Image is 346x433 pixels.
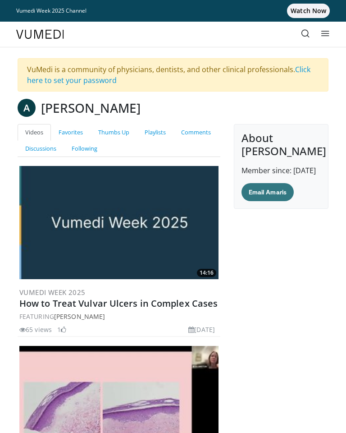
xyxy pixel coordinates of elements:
a: Email Amaris [241,183,294,201]
img: VuMedi Logo [16,30,64,39]
a: How to Treat Vulvar Ulcers in Complex Cases [19,297,218,309]
a: Favorites [51,124,91,141]
div: FEATURING [19,312,219,321]
a: Comments [173,124,219,141]
img: 1cfcead5-4aa1-4df1-b067-259076ec7a36.jpg.300x170_q85_crop-smart_upscale.jpg [19,166,219,279]
a: Videos [18,124,51,141]
h4: About [PERSON_NAME] [241,132,321,158]
a: Playlists [137,124,173,141]
h3: [PERSON_NAME] [41,99,141,117]
a: [PERSON_NAME] [54,312,105,321]
li: 65 views [19,325,52,334]
a: A [18,99,36,117]
a: Thumbs Up [91,124,137,141]
p: Member since: [DATE] [241,165,321,176]
div: VuMedi is a community of physicians, dentists, and other clinical professionals. [18,58,328,92]
a: 14:16 [19,166,219,279]
a: Vumedi Week 2025 [19,288,85,297]
a: Vumedi Week 2025 ChannelWatch Now [16,4,330,18]
li: [DATE] [188,325,215,334]
a: Following [64,140,105,157]
span: Watch Now [287,4,330,18]
li: 1 [57,325,66,334]
span: 14:16 [197,269,216,277]
a: Discussions [18,140,64,157]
